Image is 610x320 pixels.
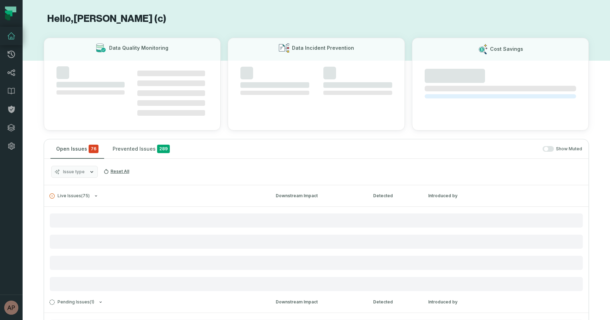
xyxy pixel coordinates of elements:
[157,145,170,153] span: 289
[373,193,415,199] div: Detected
[428,193,492,199] div: Introduced by
[373,299,415,305] div: Detected
[292,44,354,52] h3: Data Incident Prevention
[276,193,360,199] div: Downstream Impact
[276,299,360,305] div: Downstream Impact
[49,193,263,199] button: Live Issues(75)
[228,38,405,131] button: Data Incident Prevention
[89,145,98,153] span: critical issues and errors combined
[4,301,18,315] img: avatar of Aryan Siddhabathula (c)
[49,300,94,305] span: Pending Issues ( 1 )
[490,46,523,53] h3: Cost Savings
[109,44,168,52] h3: Data Quality Monitoring
[51,166,98,178] button: Issue type
[107,139,175,158] button: Prevented Issues
[44,206,588,291] div: Live Issues(75)
[44,38,221,131] button: Data Quality Monitoring
[412,38,589,131] button: Cost Savings
[178,146,582,152] div: Show Muted
[63,169,85,175] span: Issue type
[101,166,132,177] button: Reset All
[50,139,104,158] button: Open Issues
[49,300,263,305] button: Pending Issues(1)
[44,13,589,25] h1: Hello, [PERSON_NAME] (c)
[49,193,90,199] span: Live Issues ( 75 )
[428,299,492,305] div: Introduced by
